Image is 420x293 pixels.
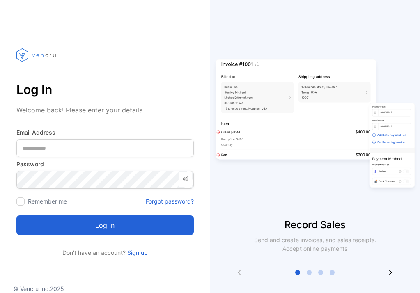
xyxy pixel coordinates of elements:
p: Log In [16,80,194,99]
p: Don't have an account? [16,248,194,257]
label: Email Address [16,128,194,137]
label: Remember me [28,198,67,205]
img: vencru logo [16,33,57,77]
a: Forgot password? [146,197,194,206]
img: slider image [212,33,418,217]
button: Log in [16,215,194,235]
a: Sign up [126,249,148,256]
p: Welcome back! Please enter your details. [16,105,194,115]
label: Password [16,160,194,168]
p: Send and create invoices, and sales receipts. Accept online payments [249,236,381,253]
